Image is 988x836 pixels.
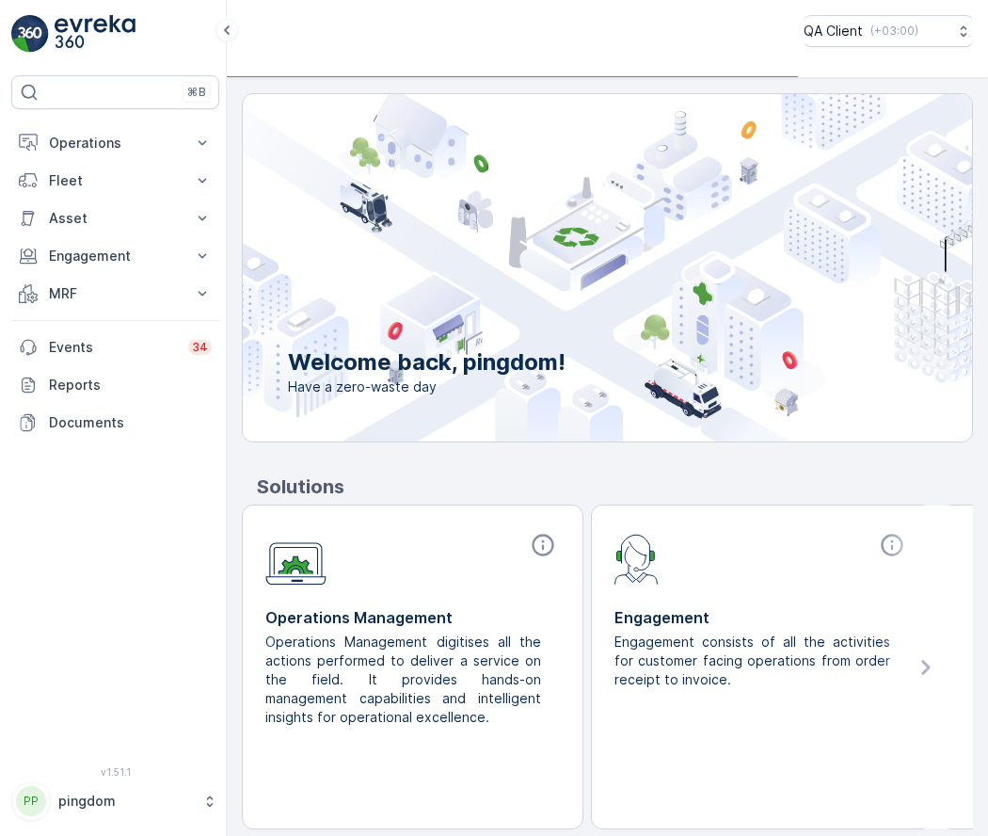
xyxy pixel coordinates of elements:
p: Solutions [257,473,973,501]
div: PP [16,786,46,816]
p: Fleet [49,171,182,190]
button: PPpingdom [11,781,219,821]
p: ( +03:00 ) [870,24,918,39]
button: QA Client(+03:00) [804,15,973,47]
p: Events [49,338,177,357]
img: logo_light-DOdMpM7g.png [55,15,135,53]
img: module-icon [614,532,659,585]
img: module-icon [265,532,327,586]
img: logo [11,15,49,53]
p: QA Client [804,22,863,40]
a: Reports [11,366,219,404]
p: Welcome back, pingdom! [288,347,566,378]
p: MRF [49,284,182,303]
p: Operations [49,134,182,153]
p: Engagement [614,606,909,629]
button: Asset [11,200,219,237]
p: Engagement consists of all the activities for customer facing operations from order receipt to in... [614,633,894,689]
p: 34 [192,340,208,355]
p: Reports [49,376,212,394]
button: Fleet [11,162,219,200]
a: Documents [11,404,219,442]
span: v 1.51.1 [11,766,219,778]
span: Have a zero-waste day [288,378,566,396]
button: Engagement [11,237,219,275]
p: Engagement [49,247,182,265]
p: pingdom [58,792,193,811]
button: Operations [11,124,219,162]
a: Events34 [11,329,219,366]
p: Operations Management digitises all the actions performed to deliver a service on the field. It p... [265,633,545,727]
p: ⌘B [187,85,206,100]
img: city illustration [158,94,972,442]
p: Asset [49,209,182,228]
p: Documents [49,413,212,432]
p: Operations Management [265,606,560,629]
button: MRF [11,275,219,313]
